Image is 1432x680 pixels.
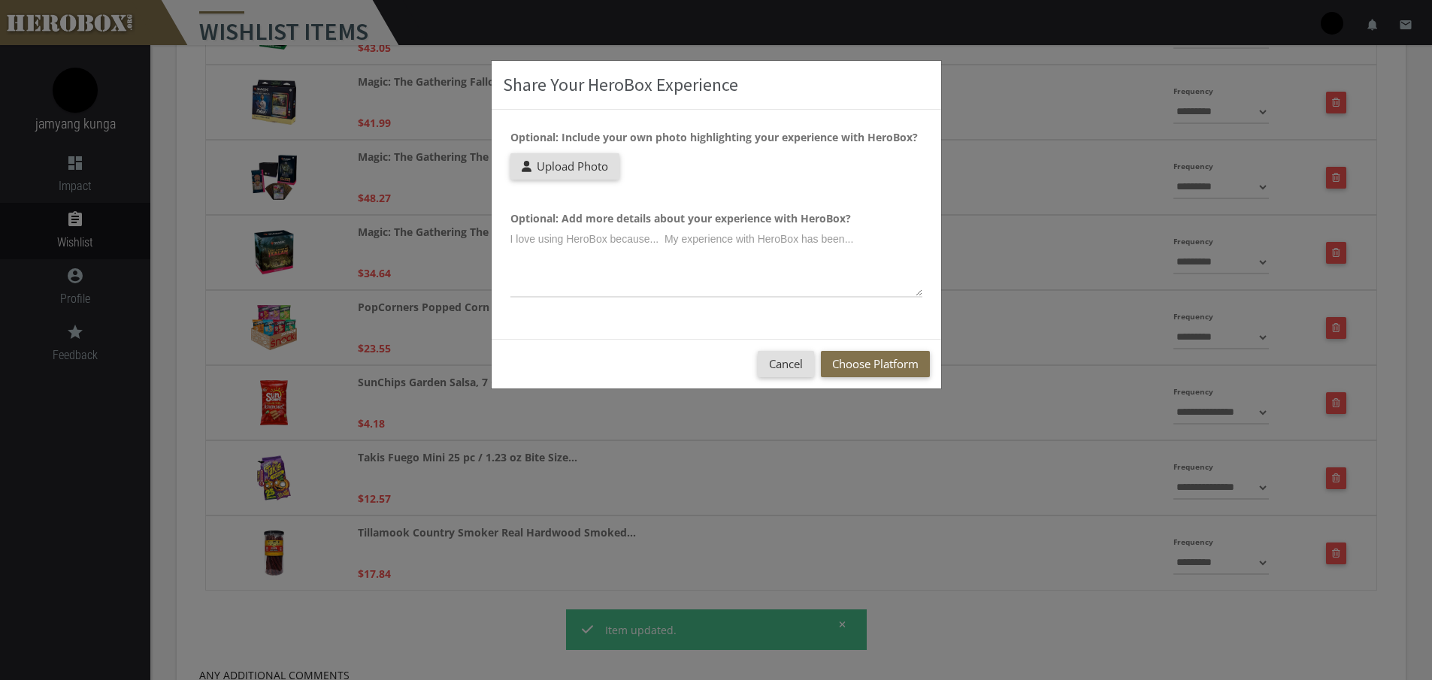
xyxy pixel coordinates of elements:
p: Optional: Add more details about your experience with HeroBox? [510,210,922,227]
p: Optional: Include your own photo highlighting your experience with HeroBox? [510,128,922,146]
h3: Share Your HeroBox Experience [503,72,930,98]
button: Choose Platform [821,351,930,377]
span: Upload Photo [537,159,608,174]
button: Cancel [758,351,814,377]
